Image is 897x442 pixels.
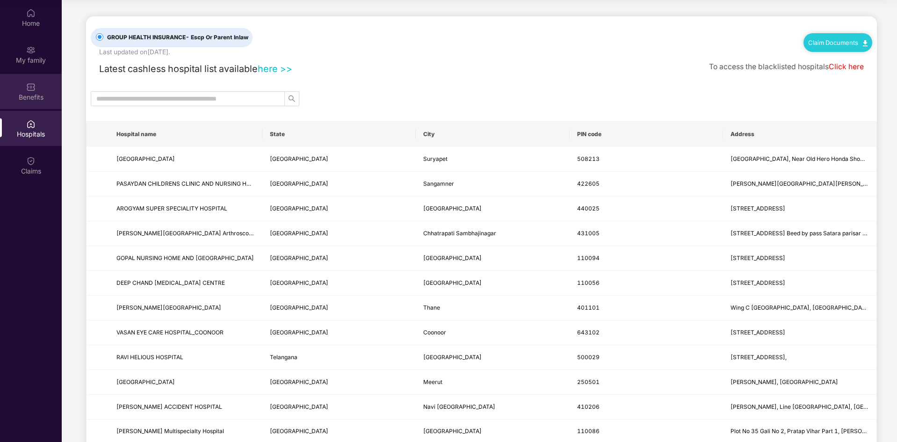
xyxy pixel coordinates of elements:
td: Shri Swami Samarth Hospital Arthroscopy & Orthopedic Superspeciality Center [109,221,262,246]
td: RAVI HELIOUS HOSPITAL [109,345,262,370]
span: [PERSON_NAME][GEOGRAPHIC_DATA] [116,304,221,311]
td: Plot No.11 Sarve No.3/4 Beed by pass Satara parisar Mustafabad, Amdar Road Satara Parisar Session... [723,221,876,246]
img: svg+xml;base64,PHN2ZyBpZD0iQmVuZWZpdHMiIHhtbG5zPSJodHRwOi8vd3d3LnczLm9yZy8yMDAwL3N2ZyIgd2lkdGg9Ij... [26,82,36,92]
span: Latest cashless hospital list available [99,63,258,74]
span: GROUP HEALTH INSURANCE [103,33,252,42]
td: 175 , R . K. Matt Road, [723,345,876,370]
td: AROGYAM SUPER SPECIALITY HOSPITAL [109,196,262,221]
span: 508213 [577,155,600,162]
span: Coonoor [423,329,446,336]
td: Nagpur [416,196,569,221]
td: Delhi [262,246,416,271]
span: 440025 [577,205,600,212]
span: [STREET_ADDRESS] [731,254,785,261]
span: 110086 [577,428,600,435]
td: Telangana [262,345,416,370]
th: Address [723,122,876,147]
a: Claim Documents [808,39,868,46]
span: [GEOGRAPHIC_DATA] [270,403,328,410]
span: VASAN EYE CARE HOSPITAL_COONOOR [116,329,224,336]
td: DEEP CHAND DIALYSIS CENTRE [109,271,262,296]
span: AROGYAM SUPER SPECIALITY HOSPITAL [116,205,227,212]
span: Thane [423,304,440,311]
img: svg+xml;base64,PHN2ZyB4bWxucz0iaHR0cDovL3d3dy53My5vcmcvMjAwMC9zdmciIHdpZHRoPSIxMC40IiBoZWlnaHQ9Ij... [863,40,868,46]
td: Maharashtra [262,196,416,221]
a: here >> [258,63,292,74]
span: [GEOGRAPHIC_DATA] [423,279,482,286]
td: Delhi [262,271,416,296]
span: To access the blacklisted hospitals [709,62,829,71]
td: Wing C Radha Govind Park, Uttan Road [723,296,876,320]
span: [GEOGRAPHIC_DATA] [423,254,482,261]
td: VARDAAN HOSPITAL [109,370,262,395]
span: Wing C [GEOGRAPHIC_DATA], [GEOGRAPHIC_DATA] [731,304,871,311]
span: PASAYDAN CHILDRENS CLINIC AND NURSING HOME [116,180,259,187]
span: 410206 [577,403,600,410]
button: search [284,91,299,106]
span: 110056 [577,279,600,286]
span: [GEOGRAPHIC_DATA] [270,180,328,187]
span: [GEOGRAPHIC_DATA] [270,155,328,162]
span: [GEOGRAPHIC_DATA] [270,230,328,237]
span: 643102 [577,329,600,336]
th: State [262,122,416,147]
td: New Delhi [416,246,569,271]
span: [PERSON_NAME][GEOGRAPHIC_DATA] Arthroscopy & Orthopedic Superspeciality Center [116,230,354,237]
span: [GEOGRAPHIC_DATA] [116,155,175,162]
td: Tamil Nadu [262,320,416,345]
td: Lane Beside MNR Hotel, Near Old Hero Honda Showroom MG Rd [723,147,876,172]
span: [PERSON_NAME], [GEOGRAPHIC_DATA] [731,378,838,385]
td: Navi Mumbai [416,395,569,420]
span: [GEOGRAPHIC_DATA] [116,378,175,385]
td: Maharashtra [262,172,416,196]
div: Last updated on [DATE] . [99,47,170,58]
span: - Escp Or Parent Inlaw [186,34,248,41]
span: DEEP CHAND [MEDICAL_DATA] CENTRE [116,279,225,286]
td: Uttar Pradesh [262,370,416,395]
td: B-1, Jyoti Nagar, Loni Road [723,246,876,271]
span: 431005 [577,230,600,237]
td: Hyderabad [416,345,569,370]
td: PASAYDAN CHILDRENS CLINIC AND NURSING HOME [109,172,262,196]
span: [STREET_ADDRESS] [731,329,785,336]
span: Telangana [270,354,297,361]
img: svg+xml;base64,PHN2ZyB3aWR0aD0iMjAiIGhlaWdodD0iMjAiIHZpZXdCb3g9IjAgMCAyMCAyMCIgZmlsbD0ibm9uZSIgeG... [26,45,36,55]
td: New Delhi [416,271,569,296]
span: [GEOGRAPHIC_DATA] [423,205,482,212]
span: [STREET_ADDRESS], [731,354,787,361]
th: City [416,122,569,147]
span: [PERSON_NAME] Multispecialty Hospital [116,428,224,435]
span: [GEOGRAPHIC_DATA] [270,329,328,336]
span: [GEOGRAPHIC_DATA] [270,378,328,385]
span: [GEOGRAPHIC_DATA] [270,304,328,311]
span: search [285,95,299,102]
th: PIN code [570,122,723,147]
td: Suryapet [416,147,569,172]
span: Hospital name [116,130,255,138]
td: Sangamner [416,172,569,196]
span: Navi [GEOGRAPHIC_DATA] [423,403,495,410]
td: Chhatrapati Sambhajinagar [416,221,569,246]
span: Plot No 35 Gali No 2, Pratap Vihar Part 1, [PERSON_NAME] [731,428,887,435]
img: svg+xml;base64,PHN2ZyBpZD0iSG9tZSIgeG1sbnM9Imh0dHA6Ly93d3cudzMub3JnLzIwMDAvc3ZnIiB3aWR0aD0iMjAiIG... [26,8,36,18]
span: Suryapet [423,155,448,162]
td: TAJANE MALA NAVIN NAGAR ROAD, [723,172,876,196]
span: [GEOGRAPHIC_DATA] [423,428,482,435]
td: Thane [416,296,569,320]
td: B-16, Pillar No. 227, Main Rohtak Road [723,271,876,296]
span: [PERSON_NAME][GEOGRAPHIC_DATA][PERSON_NAME], [731,180,883,187]
span: 110094 [577,254,600,261]
th: Hospital name [109,122,262,147]
span: Chhatrapati Sambhajinagar [423,230,496,237]
span: [STREET_ADDRESS] [731,205,785,212]
td: 34, Sita Nagar, Wardha Road [723,196,876,221]
span: 250501 [577,378,600,385]
td: VASAN EYE CARE HOSPITAL_COONOOR [109,320,262,345]
span: Address [731,130,869,138]
span: [GEOGRAPHIC_DATA] [270,428,328,435]
span: [STREET_ADDRESS] [731,279,785,286]
span: [GEOGRAPHIC_DATA] [270,205,328,212]
td: Maharashtra [262,395,416,420]
td: Andhra Pradesh [262,147,416,172]
span: 422605 [577,180,600,187]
